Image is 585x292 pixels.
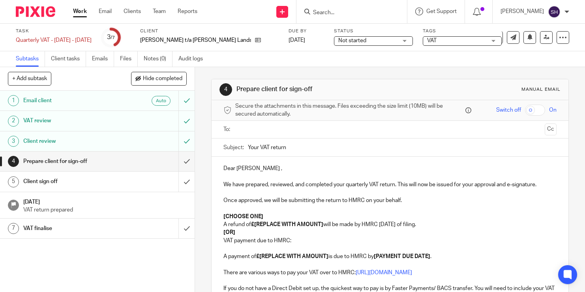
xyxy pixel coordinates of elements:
label: Status [334,28,413,34]
a: Files [120,51,138,67]
p: A refund of will be made by HMRC [DATE] of filing. [223,221,557,228]
p: [PERSON_NAME] t/a [PERSON_NAME] Landscaping [140,36,251,44]
div: 7 [8,223,19,234]
span: Get Support [426,9,457,14]
label: Client [140,28,279,34]
h1: Client sign off [23,176,122,187]
button: Cc [545,124,557,135]
strong: £[REPLACE WITH AMOUNT] [251,222,323,227]
span: Not started [338,38,366,43]
small: /7 [111,36,115,40]
label: Due by [289,28,324,34]
p: Once approved, we will be submitting the return to HMRC on your behalf. [223,197,557,204]
div: 1 [8,95,19,106]
p: VAT payment due to HMRC: [223,237,557,245]
label: Subject: [223,144,244,152]
p: We have prepared, reviewed, and completed your quarterly VAT return. This will now be issued for ... [223,181,557,189]
div: Quarterly VAT - [DATE] - [DATE] [16,36,92,44]
a: Clients [124,7,141,15]
h1: [DATE] [23,196,187,206]
a: Subtasks [16,51,45,67]
a: Email [99,7,112,15]
h1: Prepare client for sign-off [236,85,407,94]
input: Search [312,9,383,17]
div: Manual email [521,86,561,93]
p: There are various ways to pay your VAT over to HMRC: [223,269,557,277]
span: On [549,106,557,114]
a: [URL][DOMAIN_NAME] [356,270,412,275]
a: Team [153,7,166,15]
span: Secure the attachments in this message. Files exceeding the size limit (10MB) will be secured aut... [235,102,463,118]
div: 3 [107,33,115,42]
strong: [CHOOSE ONE] [223,214,263,219]
div: 2 [8,116,19,127]
div: Quarterly VAT - May - July, 2025 [16,36,92,44]
p: Dear [PERSON_NAME] , [223,165,557,172]
p: A payment of is due to HMRC by . [223,253,557,260]
span: Switch off [496,106,521,114]
p: VAT return prepared [23,206,187,214]
span: VAT [427,38,437,43]
div: 4 [219,83,232,96]
img: svg%3E [548,6,561,18]
div: 3 [8,136,19,147]
button: + Add subtask [8,72,51,85]
a: Notes (0) [144,51,172,67]
h1: Prepare client for sign-off [23,155,122,167]
label: Task [16,28,92,34]
span: Hide completed [143,76,182,82]
label: To: [223,125,232,133]
a: Reports [178,7,197,15]
h1: VAT finalise [23,223,122,234]
h1: Client review [23,135,122,147]
button: Hide completed [131,72,187,85]
strong: £[REPLACE WITH AMOUNT] [256,254,328,259]
a: Work [73,7,87,15]
h1: Email client [23,95,122,107]
a: Client tasks [51,51,86,67]
div: 4 [8,156,19,167]
h1: VAT review [23,115,122,127]
a: Emails [92,51,114,67]
div: Auto [152,96,171,106]
p: [PERSON_NAME] [501,7,544,15]
div: 5 [8,176,19,187]
strong: [PAYMENT DUE DATE] [374,254,430,259]
strong: [OR] [223,230,235,235]
img: Pixie [16,6,55,17]
label: Tags [423,28,502,34]
span: [DATE] [289,37,305,43]
a: Audit logs [178,51,209,67]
